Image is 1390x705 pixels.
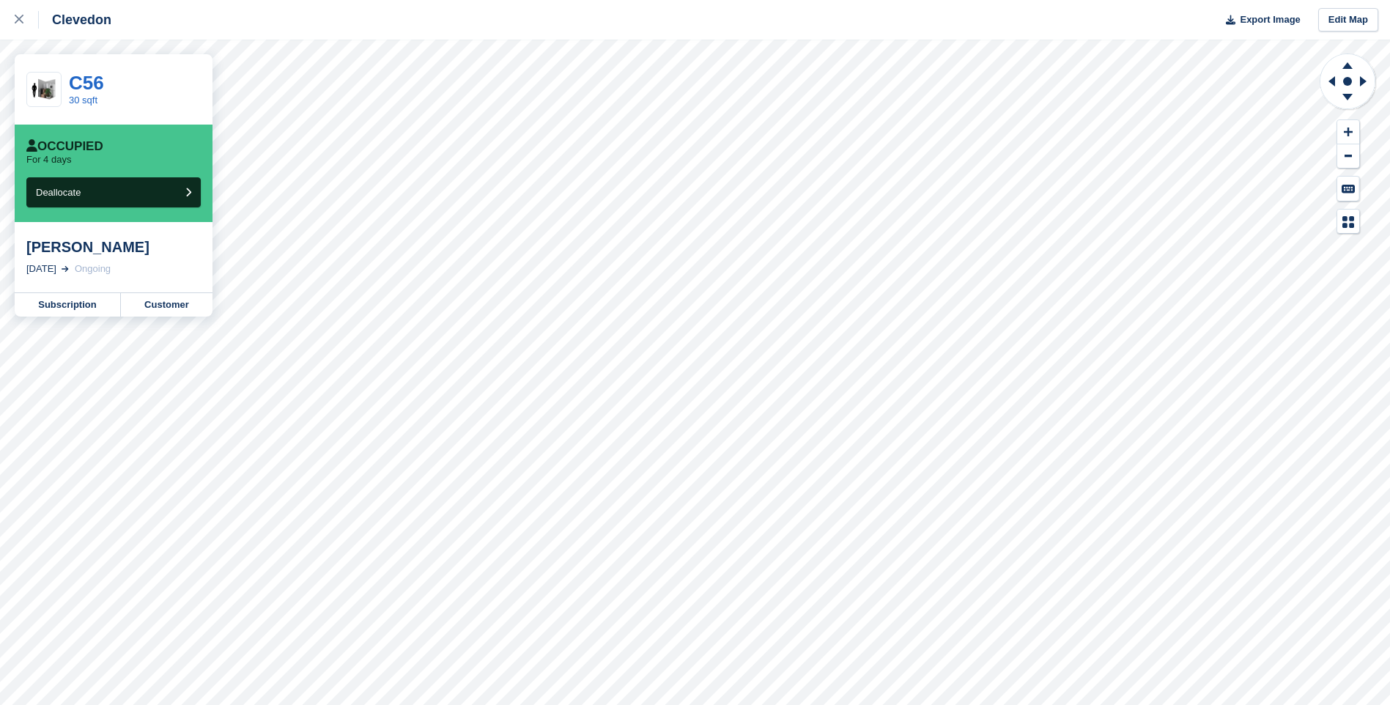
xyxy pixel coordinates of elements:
[27,77,61,103] img: 30-sqft-unit.jpg
[26,154,71,166] p: For 4 days
[15,293,121,317] a: Subscription
[1217,8,1301,32] button: Export Image
[62,266,69,272] img: arrow-right-light-icn-cde0832a797a2874e46488d9cf13f60e5c3a73dbe684e267c42b8395dfbc2abf.svg
[36,187,81,198] span: Deallocate
[69,95,97,106] a: 30 sqft
[1337,177,1359,201] button: Keyboard Shortcuts
[39,11,111,29] div: Clevedon
[121,293,212,317] a: Customer
[26,177,201,207] button: Deallocate
[1337,210,1359,234] button: Map Legend
[75,262,111,276] div: Ongoing
[1240,12,1300,27] span: Export Image
[26,262,56,276] div: [DATE]
[69,72,104,94] a: C56
[26,139,103,154] div: Occupied
[26,238,201,256] div: [PERSON_NAME]
[1318,8,1378,32] a: Edit Map
[1337,120,1359,144] button: Zoom In
[1337,144,1359,169] button: Zoom Out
